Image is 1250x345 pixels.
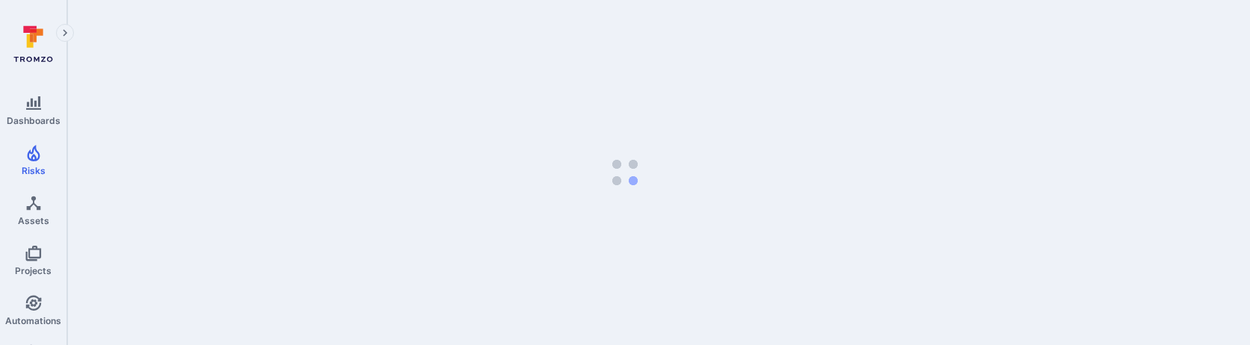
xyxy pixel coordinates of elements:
[22,165,46,176] span: Risks
[60,27,70,40] i: Expand navigation menu
[15,265,52,276] span: Projects
[5,315,61,326] span: Automations
[7,115,60,126] span: Dashboards
[56,24,74,42] button: Expand navigation menu
[18,215,49,226] span: Assets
